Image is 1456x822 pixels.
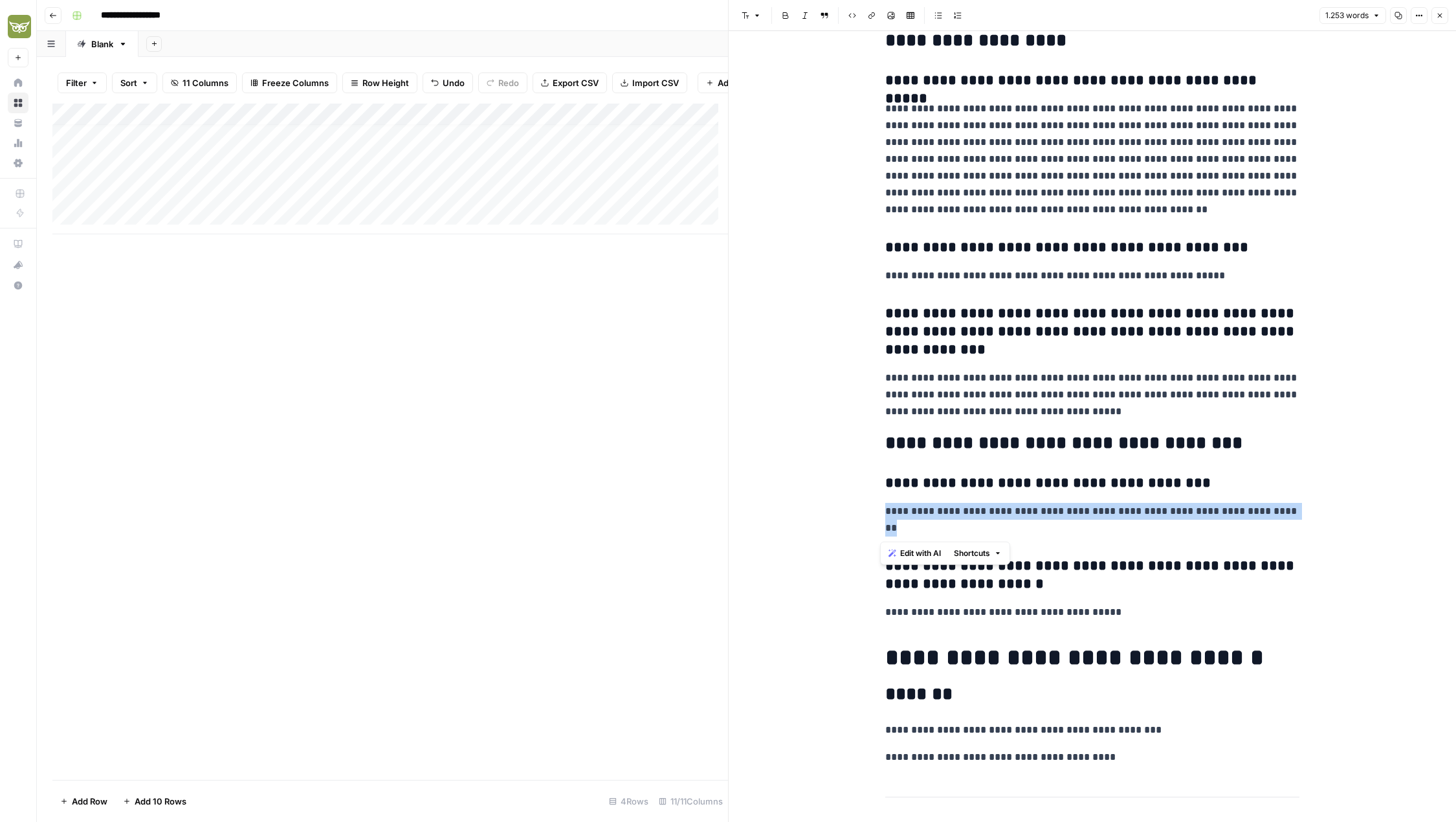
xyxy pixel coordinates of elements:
[8,255,28,274] div: What's new?
[949,545,1007,562] button: Shortcuts
[52,791,115,812] button: Add Row
[533,72,607,93] button: Export CSV
[900,548,941,559] span: Edit with AI
[1319,7,1386,24] button: 1.253 words
[612,72,687,93] button: Import CSV
[115,791,194,812] button: Add 10 Rows
[604,791,654,812] div: 4 Rows
[8,93,28,113] a: Browse
[698,72,776,93] button: Add Column
[342,72,417,93] button: Row Height
[66,76,87,89] span: Filter
[66,31,138,57] a: Blank
[162,72,237,93] button: 11 Columns
[112,72,157,93] button: Sort
[8,275,28,296] button: Help + Support
[262,76,329,89] span: Freeze Columns
[478,72,527,93] button: Redo
[498,76,519,89] span: Redo
[8,254,28,275] button: What's new?
[91,38,113,50] div: Blank
[242,72,337,93] button: Freeze Columns
[883,545,946,562] button: Edit with AI
[8,15,31,38] img: Evergreen Media Logo
[632,76,679,89] span: Import CSV
[1325,10,1369,21] span: 1.253 words
[954,548,990,559] span: Shortcuts
[443,76,465,89] span: Undo
[135,795,186,808] span: Add 10 Rows
[654,791,728,812] div: 11/11 Columns
[553,76,599,89] span: Export CSV
[8,113,28,133] a: Your Data
[8,234,28,254] a: AirOps Academy
[182,76,228,89] span: 11 Columns
[8,10,28,43] button: Workspace: Evergreen Media
[58,72,107,93] button: Filter
[362,76,409,89] span: Row Height
[8,72,28,93] a: Home
[72,795,107,808] span: Add Row
[8,133,28,153] a: Usage
[718,76,767,89] span: Add Column
[8,153,28,173] a: Settings
[120,76,137,89] span: Sort
[423,72,473,93] button: Undo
